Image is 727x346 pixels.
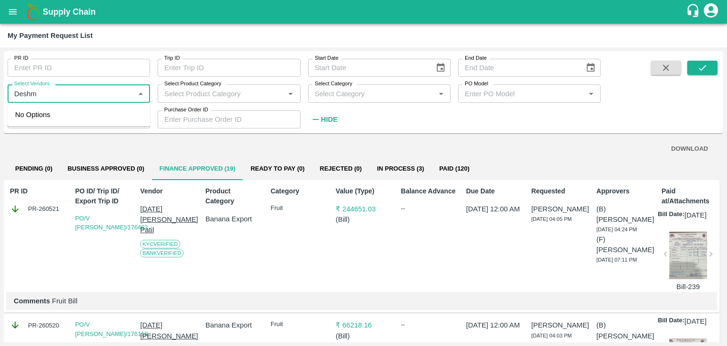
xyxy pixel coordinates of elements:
p: Due Date [466,186,522,196]
label: End Date [465,55,487,62]
span: [DATE] 04:03 PM [531,333,572,338]
div: PR-260521 [10,204,65,214]
p: [DATE] [684,316,707,327]
p: Fruit [271,320,326,329]
button: In Process (3) [369,157,432,180]
p: Paid at/Attachments [662,186,717,206]
p: Vendor [140,186,195,196]
p: Balance Advance [401,186,456,196]
b: Comments [14,297,50,305]
p: Bill-239 [669,282,707,292]
div: customer-support [686,3,702,20]
div: PR-260520 [10,320,65,330]
span: [DATE] 04:24 PM [596,227,637,232]
label: Trip ID [164,55,180,62]
button: Pending (0) [8,157,60,180]
a: PO/V [PERSON_NAME]/176463 [75,215,148,231]
button: Choose date [582,59,600,77]
p: Value (Type) [336,186,391,196]
a: Supply Chain [43,5,686,18]
p: [DATE] 12:00 AM [466,320,522,330]
div: account of current user [702,2,719,22]
span: KYC Verified [140,240,180,248]
span: [DATE] 04:05 PM [531,216,572,222]
input: Enter Trip ID [158,59,300,77]
span: No Options [15,111,50,118]
span: Bank Verified [140,249,184,257]
span: [DATE] 07:11 PM [596,257,637,263]
button: open drawer [2,1,24,23]
p: (B) [PERSON_NAME] [596,320,652,341]
p: Bill Date: [658,210,684,220]
p: Fruit Bill [14,296,709,306]
button: Business Approved (0) [60,157,152,180]
input: Start Date [308,59,428,77]
p: ₹ 244651.03 [336,204,391,214]
button: Paid (120) [432,157,477,180]
input: End Date [458,59,578,77]
input: Enter Purchase Order ID [158,110,300,128]
p: ₹ 66218.16 [336,320,391,330]
img: logo [24,2,43,21]
label: Start Date [315,55,338,62]
div: My Payment Request List [8,29,93,42]
label: Select Product Category [164,80,222,88]
label: Select Vendors [14,80,50,88]
button: Rejected (0) [312,157,370,180]
button: DOWNLOAD [667,141,712,157]
p: [DATE] [684,210,707,220]
input: Enter PR ID [8,59,150,77]
button: Open [284,87,297,100]
b: Supply Chain [43,7,96,17]
button: Choose date [432,59,450,77]
p: Fruit [271,204,326,213]
p: Category [271,186,326,196]
input: Select Product Category [160,87,282,100]
button: Open [435,87,447,100]
p: Banana Export [205,214,261,224]
div: -- [401,320,456,329]
p: Requested [531,186,586,196]
button: Finance Approved (19) [152,157,243,180]
p: (B) [PERSON_NAME] [596,204,652,225]
button: Close [134,87,147,100]
label: Purchase Order ID [164,106,208,114]
p: PR ID [10,186,65,196]
p: Approvers [596,186,652,196]
p: [PERSON_NAME] [531,320,586,330]
p: [PERSON_NAME] [531,204,586,214]
input: Select Category [311,87,432,100]
p: [DATE] 12:00 AM [466,204,522,214]
button: Ready To Pay (0) [243,157,312,180]
label: PO Model [465,80,488,88]
p: Bill Date: [658,316,684,327]
p: Product Category [205,186,261,206]
p: Banana Export [205,320,261,330]
a: PO/V [PERSON_NAME]/176118 [75,321,148,337]
p: (F) [PERSON_NAME] [596,234,652,255]
p: ( Bill ) [336,331,391,341]
div: -- [401,204,456,213]
input: Select Vendor [10,87,132,100]
strong: Hide [321,116,337,123]
input: Enter PO Model [461,87,582,100]
button: Open [585,87,597,100]
label: PR ID [14,55,28,62]
button: Hide [308,111,340,127]
p: ( Bill ) [336,214,391,225]
label: Select Category [315,80,352,88]
p: PO ID/ Trip ID/ Export Trip ID [75,186,131,206]
p: [DATE][PERSON_NAME] Patil [140,204,195,236]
